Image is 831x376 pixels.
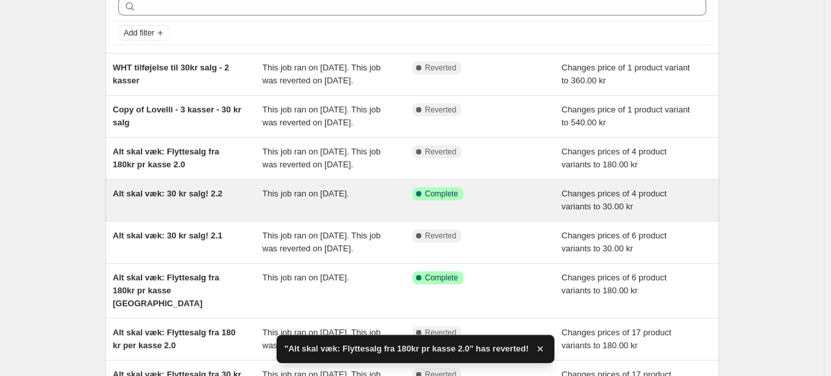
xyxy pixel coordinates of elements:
span: This job ran on [DATE]. [262,189,349,198]
span: Changes price of 1 product variant to 360.00 kr [562,63,690,85]
span: Alt skal væk: Flyttesalg fra 180kr pr kasse [GEOGRAPHIC_DATA] [113,273,220,308]
span: Alt skal væk: 30 kr salg! 2.1 [113,231,223,240]
span: This job ran on [DATE]. This job was reverted on [DATE]. [262,105,381,127]
span: Reverted [425,105,457,115]
span: Changes prices of 4 product variants to 180.00 kr [562,147,667,169]
span: This job ran on [DATE]. This job was reverted on [DATE]. [262,328,381,350]
span: Complete [425,189,458,199]
span: Alt skal væk: Flyttesalg fra 180kr pr kasse 2.0 [113,147,220,169]
span: This job ran on [DATE]. This job was reverted on [DATE]. [262,147,381,169]
span: Changes prices of 17 product variants to 180.00 kr [562,328,671,350]
span: Reverted [425,147,457,157]
span: "Alt skal væk: Flyttesalg fra 180kr pr kasse 2.0" has reverted! [284,342,529,355]
span: This job ran on [DATE]. [262,273,349,282]
span: Copy of Lovelli - 3 kasser - 30 kr salg [113,105,242,127]
span: Reverted [425,328,457,338]
span: Changes price of 1 product variant to 540.00 kr [562,105,690,127]
span: Alt skal væk: 30 kr salg! 2.2 [113,189,223,198]
span: Reverted [425,63,457,73]
span: Changes prices of 6 product variants to 180.00 kr [562,273,667,295]
span: Add filter [124,28,154,38]
span: Reverted [425,231,457,241]
span: Changes prices of 6 product variants to 30.00 kr [562,231,667,253]
span: Changes prices of 4 product variants to 30.00 kr [562,189,667,211]
span: Complete [425,273,458,283]
span: Alt skal væk: Flyttesalg fra 180 kr per kasse 2.0 [113,328,236,350]
button: Add filter [118,25,170,41]
span: This job ran on [DATE]. This job was reverted on [DATE]. [262,63,381,85]
span: This job ran on [DATE]. This job was reverted on [DATE]. [262,231,381,253]
span: WHT tilføjelse til 30kr salg - 2 kasser [113,63,229,85]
